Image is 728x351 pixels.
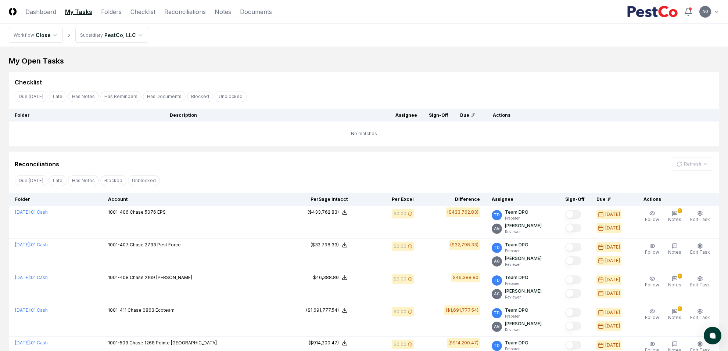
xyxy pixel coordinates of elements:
[306,307,339,314] div: ($1,691,777.54)
[309,340,348,346] button: ($914,200.47)
[565,308,581,317] button: Mark complete
[668,282,681,287] span: Notes
[108,196,282,203] div: Account
[9,8,17,15] img: Logo
[130,242,181,247] span: Chase 2733 Pest Force
[9,28,148,43] nav: breadcrumb
[689,307,711,322] button: Edit Task
[505,314,528,319] p: Preparer
[702,9,708,14] span: AG
[565,243,581,252] button: Mark complete
[15,78,42,87] div: Checklist
[494,245,500,250] span: TD
[605,244,620,250] div: [DATE]
[505,248,528,254] p: Preparer
[313,274,348,281] button: $46,388.80
[394,276,406,282] div: $0.00
[596,196,626,203] div: Due
[494,212,500,218] span: TD
[494,310,500,316] span: TD
[668,249,681,255] span: Notes
[559,193,591,206] th: Sign-Off
[240,7,272,16] a: Documents
[627,6,678,18] img: PestCo logo
[108,307,126,313] span: 1001-411
[287,193,354,206] th: Per Sage Intacct
[605,276,620,283] div: [DATE]
[505,321,542,327] p: [PERSON_NAME]
[605,225,620,231] div: [DATE]
[690,315,710,320] span: Edit Task
[49,91,67,102] button: Late
[505,340,528,346] p: Team DPO
[15,175,47,186] button: Due Today
[101,7,122,16] a: Folders
[15,307,31,313] span: [DATE] :
[605,211,620,218] div: [DATE]
[505,229,542,235] p: Reviewer
[311,242,339,248] div: ($32,798.33)
[15,160,59,169] div: Reconciliations
[505,216,528,221] p: Preparer
[689,242,711,257] button: Edit Task
[668,315,681,320] span: Notes
[643,242,661,257] button: Follow
[130,7,155,16] a: Checklist
[667,242,683,257] button: Notes
[9,109,164,122] th: Folder
[494,291,500,297] span: AG
[605,290,620,297] div: [DATE]
[9,122,719,146] td: No matches
[486,193,559,206] th: Assignee
[394,210,406,217] div: $0.00
[689,209,711,224] button: Edit Task
[645,249,659,255] span: Follow
[460,112,475,119] div: Due
[306,307,348,314] button: ($1,691,777.54)
[494,343,500,348] span: TD
[565,256,581,265] button: Mark complete
[15,275,31,280] span: [DATE] :
[108,242,129,247] span: 1001-407
[354,193,420,206] th: Per Excel
[128,307,175,313] span: Chase 0863 Ecoteam
[100,91,141,102] button: Has Reminders
[15,307,48,313] a: [DATE]:01 Cash
[448,340,478,346] div: ($914,200.47)
[394,341,406,348] div: $0.00
[108,275,129,280] span: 1001-408
[309,340,339,346] div: ($914,200.47)
[667,274,683,290] button: 1Notes
[505,255,542,262] p: [PERSON_NAME]
[420,193,486,206] th: Difference
[394,243,406,250] div: $0.00
[704,327,721,344] button: atlas-launcher
[164,7,206,16] a: Reconciliations
[638,196,713,203] div: Actions
[605,309,620,316] div: [DATE]
[494,226,500,231] span: AG
[15,91,47,102] button: Due Today
[308,209,348,216] button: ($433,762.83)
[215,7,231,16] a: Notes
[505,222,542,229] p: [PERSON_NAME]
[505,307,528,314] p: Team DPO
[308,209,339,216] div: ($433,762.83)
[15,340,31,345] span: [DATE] :
[143,91,186,102] button: Has Documents
[690,217,710,222] span: Edit Task
[643,209,661,224] button: Follow
[565,275,581,284] button: Mark complete
[505,327,542,333] p: Reviewer
[565,289,581,298] button: Mark complete
[25,7,56,16] a: Dashboard
[494,324,500,329] span: AG
[108,340,128,345] span: 1001-503
[678,208,682,213] div: 1
[164,109,389,122] th: Description
[15,242,48,247] a: [DATE]:01 Cash
[14,32,34,39] div: Workflow
[505,242,528,248] p: Team DPO
[668,217,681,222] span: Notes
[565,224,581,232] button: Mark complete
